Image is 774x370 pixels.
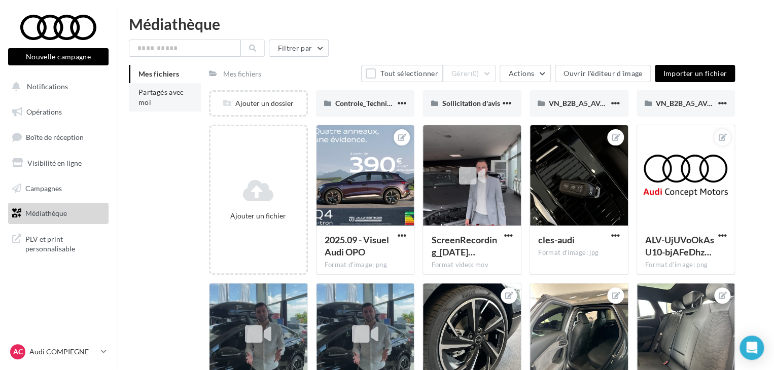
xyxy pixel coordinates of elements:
img: logo_orange.svg [16,16,24,24]
button: Gérer(0) [443,65,496,82]
button: Tout sélectionner [361,65,442,82]
a: PLV et print personnalisable [6,228,111,258]
p: Audi COMPIEGNE [29,347,97,357]
div: Format d'image: png [325,261,406,270]
span: Mes fichiers [138,69,179,78]
div: Open Intercom Messenger [740,336,764,360]
div: Domaine [53,60,78,66]
span: Campagnes [25,183,62,192]
span: PLV et print personnalisable [25,232,104,254]
span: Visibilité en ligne [27,159,82,167]
span: Controle_Technique_25_AUDI SERVICE_CARROUSEL [335,99,504,107]
a: Campagnes [6,178,111,199]
img: tab_keywords_by_traffic_grey.svg [117,59,125,67]
div: Format video: mov [431,261,513,270]
span: cles-audi [538,234,575,245]
span: Sollicitation d'avis [442,99,500,107]
a: Opérations [6,101,111,123]
span: Importer un fichier [663,69,727,78]
span: ScreenRecording_08-08-2025 11-12-57_1 [431,234,497,257]
div: v 4.0.25 [28,16,50,24]
button: Notifications [6,76,107,97]
img: website_grey.svg [16,26,24,34]
button: Actions [500,65,550,82]
span: Boîte de réception [26,133,84,141]
button: Nouvelle campagne [8,48,109,65]
div: Médiathèque [129,16,762,31]
span: 2025.09 - Visuel Audi OPO [325,234,389,257]
a: Boîte de réception [6,126,111,148]
button: Ouvrir l'éditeur d'image [555,65,651,82]
a: Visibilité en ligne [6,153,111,174]
span: AC [13,347,23,357]
div: Mes fichiers [223,69,261,79]
a: Médiathèque [6,203,111,224]
div: Domaine: [DOMAIN_NAME] [26,26,115,34]
span: Opérations [26,107,62,116]
div: Ajouter un fichier [215,211,302,221]
div: Mots-clés [128,60,153,66]
div: Ajouter un dossier [210,98,306,108]
span: Actions [508,69,534,78]
span: (0) [471,69,479,78]
span: Notifications [27,82,68,91]
button: Importer un fichier [655,65,735,82]
div: Format d'image: jpg [538,248,620,257]
a: AC Audi COMPIEGNE [8,342,109,361]
div: Format d'image: png [645,261,727,270]
span: Partagés avec moi [138,88,184,106]
button: Filtrer par [269,40,329,57]
span: Médiathèque [25,209,67,217]
span: ALV-UjUVoOkAsU10-bjAFeDhzLRjDR6HDBx6z7dsm1ccjRuRA5Ns2K3a [645,234,714,257]
img: tab_domain_overview_orange.svg [42,59,50,67]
